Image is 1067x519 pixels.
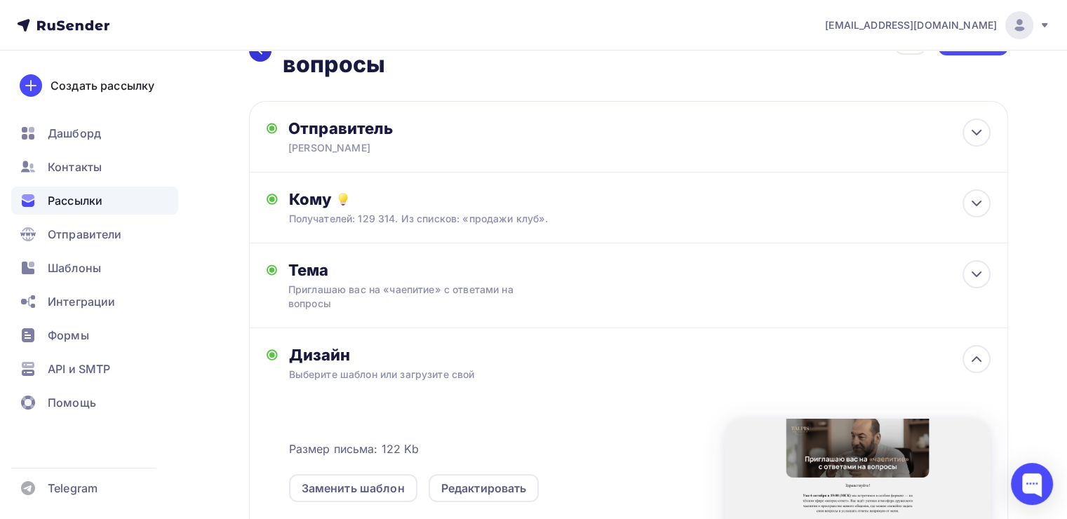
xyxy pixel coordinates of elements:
h2: Приглашаю вас на «чаепитие» с ответами на вопросы [283,22,894,79]
span: Шаблоны [48,259,101,276]
div: Тема [288,260,565,280]
div: Выберите шаблон или загрузите свой [289,368,920,382]
a: Рассылки [11,187,178,215]
div: Отправитель [288,119,592,138]
span: [EMAIL_ADDRESS][DOMAIN_NAME] [825,18,997,32]
div: Кому [289,189,991,209]
span: Дашборд [48,125,101,142]
span: Размер письма: 122 Kb [289,440,420,457]
span: Отправители [48,226,122,243]
a: Отправители [11,220,178,248]
a: Формы [11,321,178,349]
span: Контакты [48,159,102,175]
div: Заменить шаблон [302,480,405,497]
div: Редактировать [441,480,527,497]
a: [EMAIL_ADDRESS][DOMAIN_NAME] [825,11,1050,39]
a: Контакты [11,153,178,181]
span: Telegram [48,480,98,497]
div: [PERSON_NAME] [288,141,562,155]
div: Дизайн [289,345,991,365]
span: API и SMTP [48,360,110,377]
span: Помощь [48,394,96,411]
div: Приглашаю вас на «чаепитие» с ответами на вопросы [288,283,538,311]
a: Дашборд [11,119,178,147]
div: Создать рассылку [51,77,154,94]
span: Рассылки [48,192,102,209]
a: Шаблоны [11,254,178,282]
span: Формы [48,327,89,344]
div: Получателей: 129 314. Из списков: «продажи клуб». [289,212,920,226]
span: Интеграции [48,293,115,310]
